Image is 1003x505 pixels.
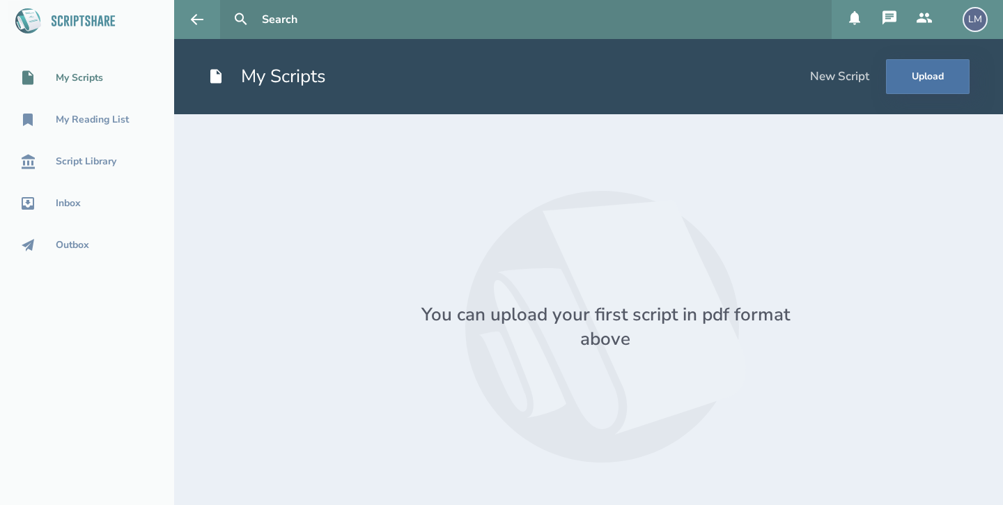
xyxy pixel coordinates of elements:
button: Upload [886,59,970,94]
div: You can upload your first script in pdf format above [396,302,814,351]
div: Script Library [56,156,116,167]
div: Inbox [56,198,81,209]
div: My Reading List [56,114,129,125]
h1: My Scripts [208,64,326,89]
div: Outbox [56,240,89,251]
div: My Scripts [56,72,103,84]
div: New Script [810,69,869,84]
div: LM [963,7,988,32]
